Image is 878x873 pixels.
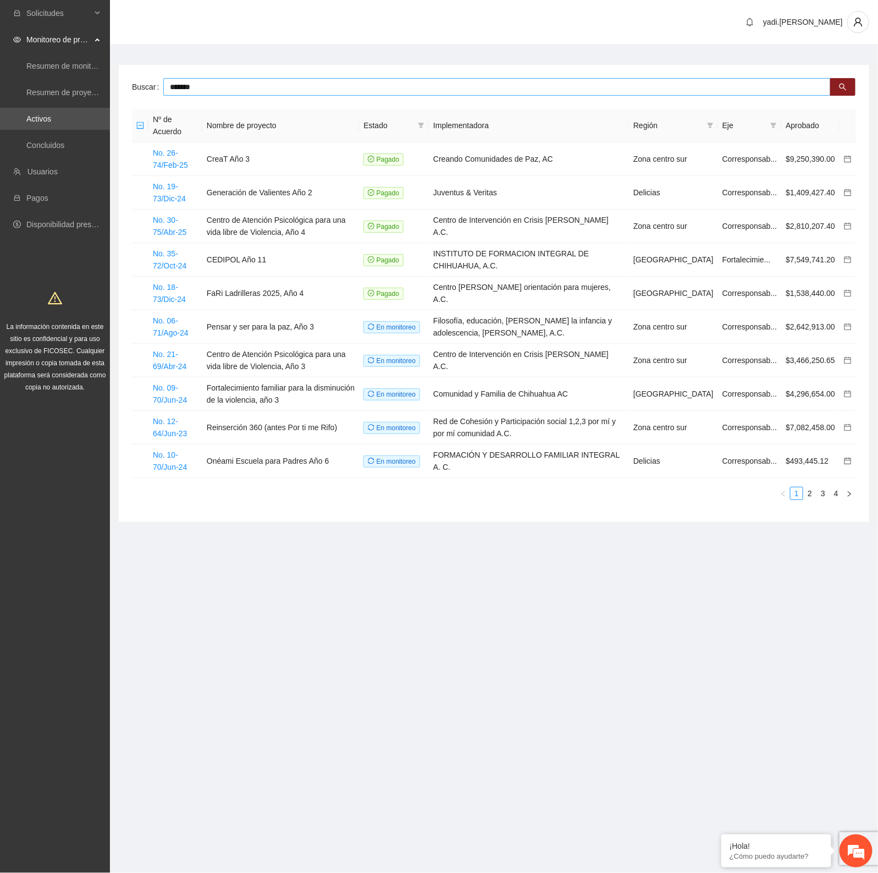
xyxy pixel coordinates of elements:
[707,122,714,129] span: filter
[153,216,186,237] a: No. 30-75/Abr-25
[153,350,186,371] a: No. 21-69/Abr-24
[629,377,718,411] td: [GEOGRAPHIC_DATA]
[429,176,629,210] td: Juventus & Veritas
[429,277,629,310] td: Centro [PERSON_NAME] orientación para mujeres, A.C.
[153,249,186,270] a: No. 35-72/Oct-24
[781,377,840,411] td: $4,296,654.00
[844,356,852,365] a: calendar
[844,356,852,364] span: calendar
[763,18,843,26] span: yadi.[PERSON_NAME]
[363,422,420,434] span: En monitoreo
[202,142,359,176] td: CreaT Año 3
[363,119,413,131] span: Estado
[781,444,840,478] td: $493,445.12
[730,852,823,860] p: ¿Cómo puedo ayudarte?
[202,344,359,377] td: Centro de Atención Psicológica para una vida libre de Violencia, Año 3
[429,142,629,176] td: Creando Comunidades de Paz, AC
[629,411,718,444] td: Zona centro sur
[843,487,856,500] li: Next Page
[418,122,424,129] span: filter
[722,423,777,432] span: Corresponsab...
[363,221,404,233] span: Pagado
[781,109,840,142] th: Aprobado
[429,344,629,377] td: Centro de Intervención en Crisis [PERSON_NAME] A.C.
[844,322,852,331] a: calendar
[64,147,152,258] span: Estamos en línea.
[26,62,107,70] a: Resumen de monitoreo
[429,243,629,277] td: INSTITUTO DE FORMACION INTEGRAL DE CHIHUAHUA, A.C.
[722,222,777,230] span: Corresponsab...
[722,119,766,131] span: Eje
[153,417,187,438] a: No. 12-64/Jun-23
[781,411,840,444] td: $7,082,458.00
[781,142,840,176] td: $9,250,390.00
[153,182,186,203] a: No. 19-73/Dic-24
[368,223,374,229] span: check-circle
[844,424,852,431] span: calendar
[363,254,404,266] span: Pagado
[26,88,144,97] a: Resumen de proyectos aprobados
[816,487,830,500] li: 3
[791,487,803,499] a: 1
[844,188,852,197] a: calendar
[629,176,718,210] td: Delicias
[153,316,189,337] a: No. 06-71/Ago-24
[722,188,777,197] span: Corresponsab...
[830,78,855,96] button: search
[705,117,716,134] span: filter
[26,2,91,24] span: Solicitudes
[844,255,852,264] a: calendar
[13,9,21,17] span: inbox
[844,289,852,298] a: calendar
[136,122,144,129] span: minus-square
[780,491,787,497] span: left
[429,444,629,478] td: FORMACIÓN Y DESARROLLO FAMILIAR INTEGRAL A. C.
[368,290,374,297] span: check-circle
[629,444,718,478] td: Delicias
[844,457,852,465] a: calendar
[790,487,803,500] li: 1
[722,322,777,331] span: Corresponsab...
[48,291,62,305] span: warning
[839,83,847,92] span: search
[777,487,790,500] li: Previous Page
[843,487,856,500] button: right
[57,56,185,70] div: Chatee con nosotros ahora
[26,29,91,51] span: Monitoreo de proyectos
[781,344,840,377] td: $3,466,250.65
[363,187,404,199] span: Pagado
[830,487,842,499] a: 4
[202,109,359,142] th: Nombre de proyecto
[363,355,420,367] span: En monitoreo
[416,117,427,134] span: filter
[781,310,840,344] td: $2,642,913.00
[368,189,374,196] span: check-circle
[27,167,58,176] a: Usuarios
[368,256,374,263] span: check-circle
[781,277,840,310] td: $1,538,440.00
[368,323,374,330] span: sync
[368,156,374,162] span: check-circle
[629,210,718,243] td: Zona centro sur
[368,424,374,431] span: sync
[722,155,777,163] span: Corresponsab...
[153,451,187,471] a: No. 10-70/Jun-24
[26,220,120,229] a: Disponibilidad presupuestal
[429,109,629,142] th: Implementadora
[846,491,853,497] span: right
[722,356,777,365] span: Corresponsab...
[202,377,359,411] td: Fortalecimiento familiar para la disminución de la violencia, año 3
[153,149,188,169] a: No. 26-74/Feb-25
[722,289,777,298] span: Corresponsab...
[368,458,374,464] span: sync
[844,155,852,163] a: calendar
[844,256,852,263] span: calendar
[844,222,852,230] a: calendar
[722,255,771,264] span: Fortalecimie...
[368,391,374,397] span: sync
[742,18,758,26] span: bell
[153,283,186,304] a: No. 18-73/Dic-24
